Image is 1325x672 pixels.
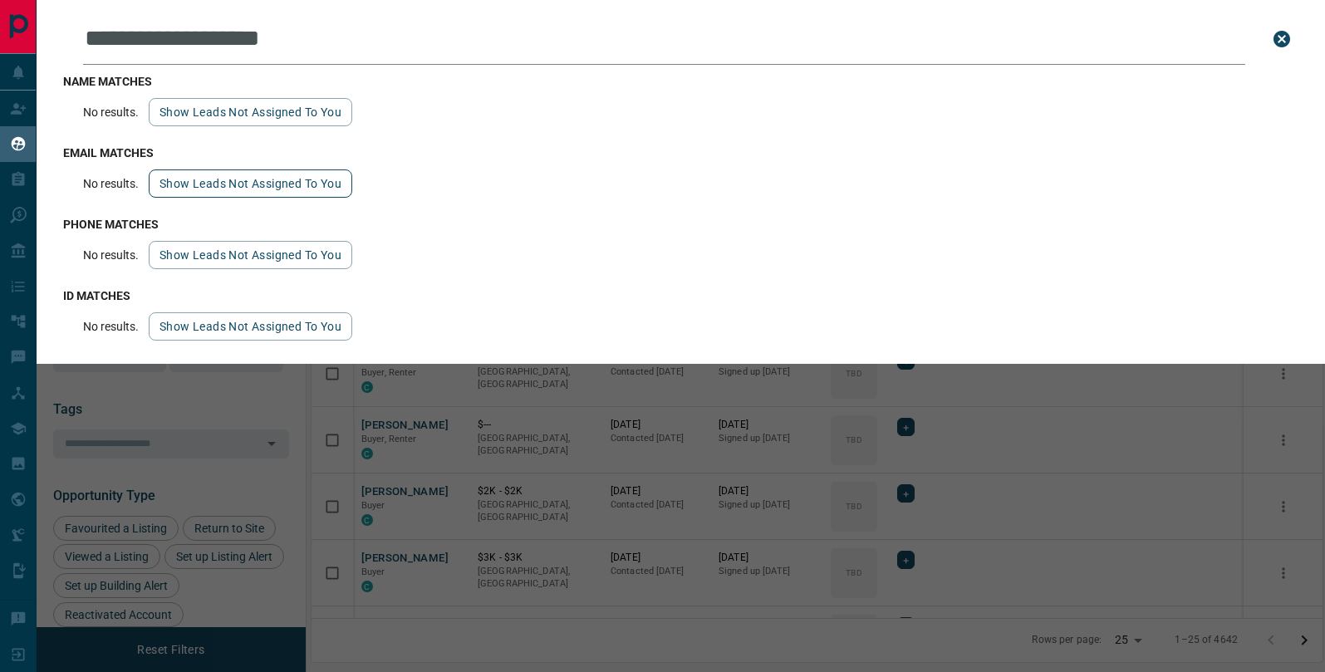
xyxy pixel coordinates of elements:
h3: name matches [63,75,1298,88]
h3: id matches [63,289,1298,302]
h3: email matches [63,146,1298,159]
p: No results. [83,105,139,119]
button: show leads not assigned to you [149,312,352,341]
h3: phone matches [63,218,1298,231]
button: show leads not assigned to you [149,98,352,126]
p: No results. [83,177,139,190]
button: show leads not assigned to you [149,169,352,198]
p: No results. [83,248,139,262]
button: show leads not assigned to you [149,241,352,269]
p: No results. [83,320,139,333]
button: close search bar [1265,22,1298,56]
